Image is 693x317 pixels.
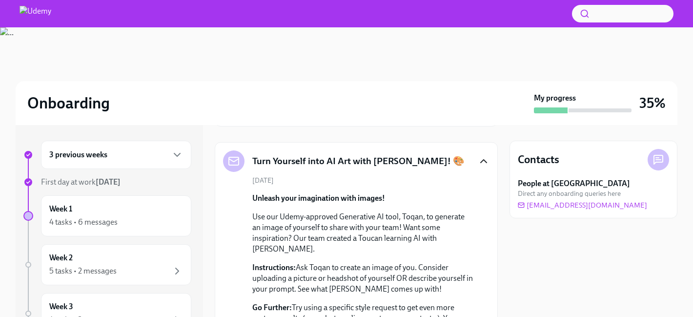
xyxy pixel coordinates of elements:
div: 5 tasks • 2 messages [49,266,117,276]
h6: Week 2 [49,253,73,263]
span: First day at work [41,177,121,187]
h3: 35% [639,94,666,112]
img: Udemy [20,6,51,21]
h2: Onboarding [27,93,110,113]
h4: Contacts [518,152,559,167]
p: Ask Toqan to create an image of you. Consider uploading a picture or headshot of yourself OR desc... [252,262,474,295]
h5: Turn Yourself into AI Art with [PERSON_NAME]! 🎨 [252,155,465,168]
div: 3 previous weeks [41,141,191,169]
a: Week 14 tasks • 6 messages [23,195,191,236]
strong: Go Further: [252,303,292,312]
a: Week 25 tasks • 2 messages [23,244,191,285]
a: [EMAIL_ADDRESS][DOMAIN_NAME] [518,200,647,210]
strong: My progress [534,93,576,104]
div: 4 tasks • 6 messages [49,217,118,228]
span: [DATE] [252,176,274,185]
h6: 3 previous weeks [49,149,107,160]
strong: Instructions: [252,263,296,272]
strong: People at [GEOGRAPHIC_DATA] [518,178,630,189]
a: First day at work[DATE] [23,177,191,188]
strong: [DATE] [96,177,121,187]
strong: Unleash your imagination with images! [252,193,385,203]
h6: Week 1 [49,204,72,214]
span: Direct any onboarding queries here [518,189,621,198]
p: Use our Udemy-approved Generative AI tool, Toqan, to generate an image of yourself to share with ... [252,211,474,254]
h6: Week 3 [49,301,73,312]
